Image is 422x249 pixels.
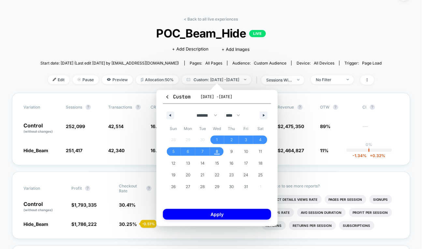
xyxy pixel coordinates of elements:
button: 3 [239,134,254,146]
button: 13 [181,157,196,169]
span: --- [363,124,399,134]
li: Signups [370,195,392,204]
button: 22 [210,169,225,181]
span: 4 [259,134,262,146]
button: ? [370,105,375,110]
span: 29 [215,181,219,193]
p: Would like to see more reports? [262,183,399,188]
span: 15 [215,157,219,169]
button: 8 [210,146,225,157]
span: [DATE] - [DATE] [200,94,232,99]
button: 7 [195,146,210,157]
span: Page Load [362,61,382,66]
button: 28 [195,181,210,193]
span: 23 [229,169,234,181]
li: Profit Per Session [349,208,392,217]
button: 23 [224,169,239,181]
span: Variation [24,105,60,110]
span: OTW [320,105,356,110]
button: 5 [166,146,181,157]
div: Trigger: [344,61,382,66]
button: 30 [224,181,239,193]
button: ? [146,186,152,191]
span: Tue [195,124,210,134]
button: ? [136,105,141,110]
button: 10 [239,146,254,157]
span: 11% [320,148,329,153]
span: 14 [200,157,205,169]
span: 89% [320,124,331,129]
button: ? [85,186,90,191]
button: 14 [195,157,210,169]
li: Subscriptions [339,221,374,230]
span: 1,793,335 [74,202,97,208]
button: 29 [210,181,225,193]
li: Returns Per Session [289,221,336,230]
img: edit [53,78,56,81]
span: 0.32 % [367,153,385,158]
span: 42,340 [109,148,125,153]
button: 26 [166,181,181,193]
button: 21 [195,169,210,181]
span: Thu [224,124,239,134]
span: Wed [210,124,225,134]
button: 15 [210,157,225,169]
span: 2,475,350 [281,124,304,129]
img: end [297,79,299,81]
span: Mon [181,124,196,134]
span: 16 [230,157,234,169]
button: 9 [224,146,239,157]
span: Transactions [109,105,132,110]
p: LIVE [249,30,266,37]
p: 0% [366,142,372,147]
span: 19 [171,169,175,181]
span: 13 [186,157,190,169]
span: 30 [229,181,234,193]
span: 251,417 [66,148,83,153]
span: 7 [201,146,204,157]
span: Allocation: 50% [136,75,179,84]
span: 27 [186,181,190,193]
span: 42,514 [109,124,124,129]
button: 6 [181,146,196,157]
span: POC_Beam_Hide [57,26,365,40]
span: 11 [259,146,262,157]
div: sessions with impression [266,78,292,82]
button: Apply [163,209,271,220]
span: + Add Description [172,46,209,52]
span: $ [71,202,97,208]
span: $ [278,124,304,129]
span: Sessions [66,105,82,110]
span: Pause [73,75,99,84]
button: 18 [253,157,268,169]
button: Custom[DATE] -[DATE] [163,93,271,104]
li: Pages Per Session [325,195,366,204]
span: CI [363,105,399,110]
button: 12 [166,157,181,169]
p: Control [24,201,65,212]
img: end [78,78,81,81]
button: 24 [239,169,254,181]
span: all pages [205,61,222,66]
span: Checkout Rate [119,183,143,193]
span: Device: [291,61,339,66]
span: 2,464,827 [281,148,304,153]
span: Sun [166,124,181,134]
button: 25 [253,169,268,181]
p: Control [24,123,60,134]
span: 31 [244,181,248,193]
img: end [347,79,349,80]
span: 21 [200,169,204,181]
span: 20 [186,169,190,181]
span: 17 [244,157,248,169]
button: 27 [181,181,196,193]
button: 4 [253,134,268,146]
span: 18 [259,157,263,169]
span: (without changes) [24,208,53,212]
span: Revenue [278,105,294,110]
span: $ [278,148,304,153]
span: 9 [230,146,233,157]
span: Sat [253,124,268,134]
span: 28 [200,181,205,193]
li: Avg Session Duration [297,208,346,217]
